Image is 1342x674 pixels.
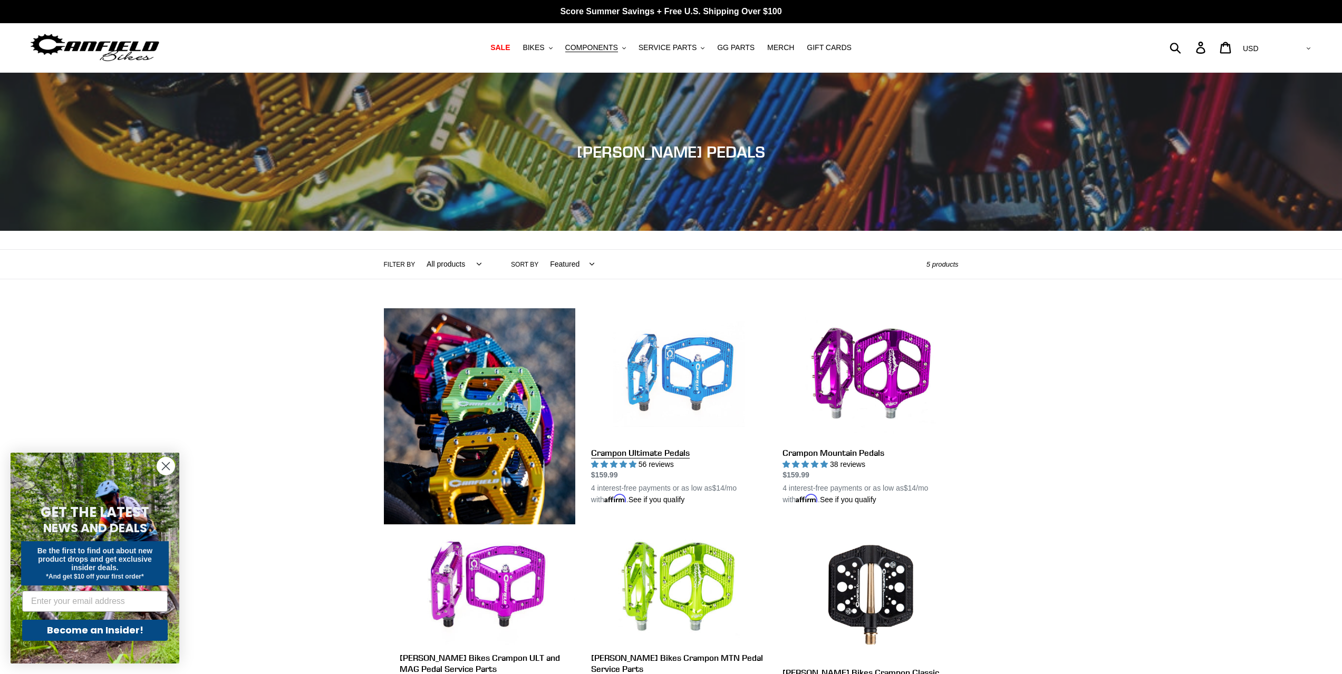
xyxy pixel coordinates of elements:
button: Close dialog [157,457,175,475]
span: SERVICE PARTS [639,43,697,52]
a: GG PARTS [712,41,760,55]
span: MERCH [767,43,794,52]
span: GET THE LATEST [41,503,149,522]
button: BIKES [517,41,557,55]
a: SALE [485,41,515,55]
span: GIFT CARDS [807,43,852,52]
label: Filter by [384,260,416,269]
span: COMPONENTS [565,43,618,52]
span: *And get $10 off your first order* [46,573,143,580]
img: Canfield Bikes [29,31,161,64]
img: Content block image [384,308,575,524]
button: Become an Insider! [22,620,168,641]
span: Be the first to find out about new product drops and get exclusive insider deals. [37,546,153,572]
button: SERVICE PARTS [633,41,710,55]
button: COMPONENTS [560,41,631,55]
label: Sort by [511,260,538,269]
span: BIKES [523,43,544,52]
span: NEWS AND DEALS [43,520,147,536]
span: [PERSON_NAME] PEDALS [577,142,765,161]
span: GG PARTS [717,43,755,52]
span: 5 products [926,260,959,268]
input: Search [1175,36,1202,59]
a: GIFT CARDS [802,41,857,55]
a: MERCH [762,41,799,55]
span: SALE [490,43,510,52]
input: Enter your email address [22,591,168,612]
